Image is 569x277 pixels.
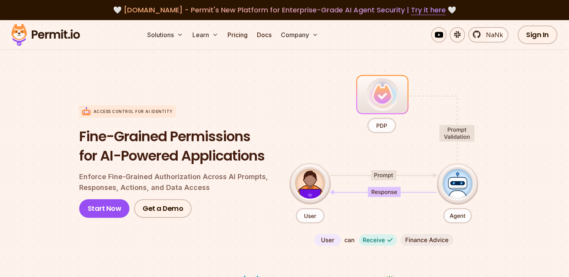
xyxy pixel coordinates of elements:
a: Try it here [411,5,446,15]
span: NaNk [481,30,503,39]
a: Start Now [79,199,130,218]
a: Docs [254,27,275,43]
h1: Fine-Grained Permissions for AI-Powered Applications [79,127,277,165]
a: Get a Demo [134,199,192,218]
p: Enforce Fine-Grained Authorization Across AI Prompts, Responses, Actions, and Data Access [79,171,277,193]
a: Pricing [224,27,251,43]
img: Permit logo [8,22,83,48]
p: Access control for AI Identity [93,109,173,115]
div: 🤍 🤍 [19,5,550,15]
a: Sign In [518,26,557,44]
a: NaNk [468,27,508,43]
button: Solutions [144,27,186,43]
button: Company [278,27,321,43]
button: Learn [189,27,221,43]
span: [DOMAIN_NAME] - Permit's New Platform for Enterprise-Grade AI Agent Security | [124,5,446,15]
